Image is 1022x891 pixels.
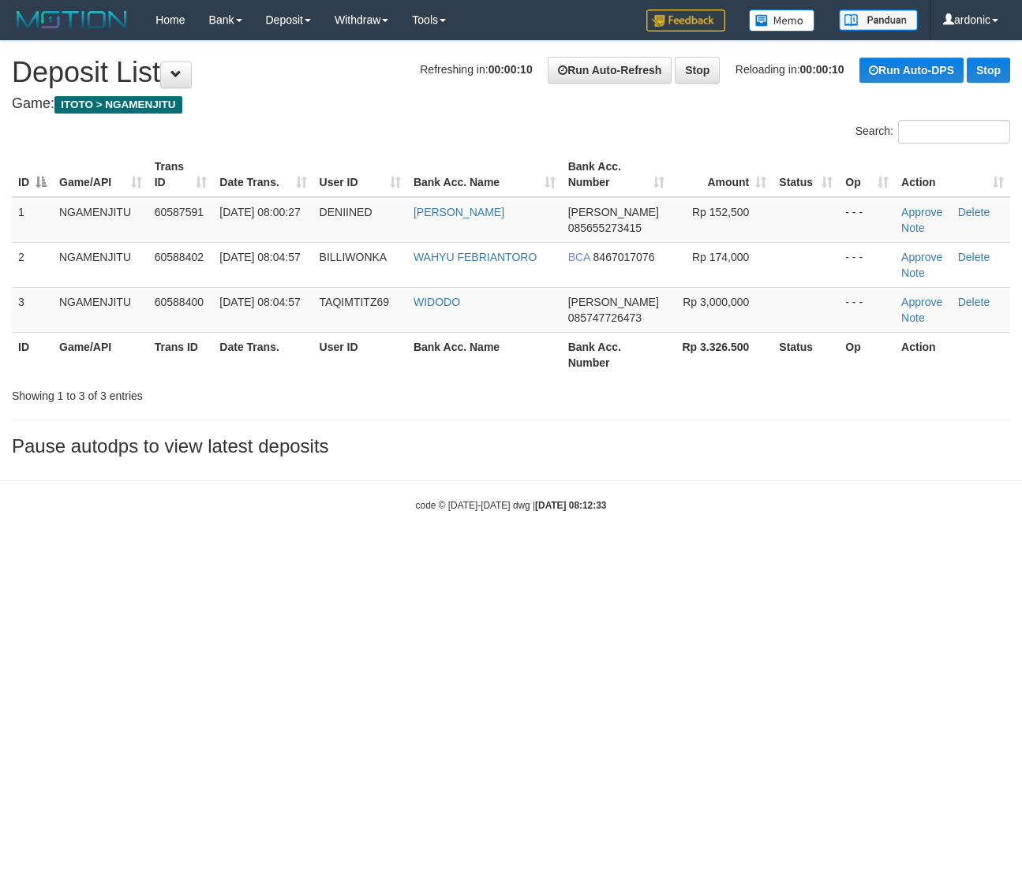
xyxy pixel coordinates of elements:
a: Stop [675,57,720,84]
a: Delete [958,251,990,263]
th: Op: activate to sort column ascending [839,152,895,197]
th: Date Trans. [213,332,313,377]
th: Date Trans.: activate to sort column ascending [213,152,313,197]
span: Refreshing in: [420,63,532,76]
span: [PERSON_NAME] [568,296,659,308]
span: 60588400 [155,296,204,308]
a: Approve [901,206,942,218]
span: TAQIMTITZ69 [320,296,389,308]
a: Approve [901,296,942,308]
td: NGAMENJITU [53,242,148,287]
th: Trans ID: activate to sort column ascending [148,152,214,197]
a: Note [901,311,925,324]
span: Rp 152,500 [692,206,749,218]
a: WIDODO [414,296,460,308]
strong: [DATE] 08:12:33 [535,500,606,511]
span: DENIINED [320,206,372,218]
a: [PERSON_NAME] [414,206,504,218]
a: Note [901,267,925,279]
td: 2 [12,242,53,287]
td: - - - [839,287,895,332]
span: BCA [568,251,590,263]
th: Rp 3.326.500 [671,332,773,377]
td: NGAMENJITU [53,197,148,243]
th: Status: activate to sort column ascending [773,152,839,197]
span: [PERSON_NAME] [568,206,659,218]
th: Game/API: activate to sort column ascending [53,152,148,197]
a: WAHYU FEBRIANTORO [414,251,537,263]
span: [DATE] 08:00:27 [219,206,300,218]
th: Bank Acc. Name [407,332,562,377]
th: Game/API [53,332,148,377]
th: ID: activate to sort column descending [12,152,53,197]
img: Feedback.jpg [646,9,725,32]
input: Search: [898,120,1010,144]
th: Amount: activate to sort column ascending [671,152,773,197]
label: Search: [855,120,1010,144]
span: Rp 174,000 [692,251,749,263]
th: Status [773,332,839,377]
th: Op [839,332,895,377]
th: Bank Acc. Name: activate to sort column ascending [407,152,562,197]
a: Stop [967,58,1010,83]
a: Run Auto-DPS [859,58,964,83]
th: Action [895,332,1010,377]
th: ID [12,332,53,377]
h4: Game: [12,96,1010,112]
strong: 00:00:10 [489,63,533,76]
span: 60588402 [155,251,204,263]
img: panduan.png [839,9,918,31]
span: Reloading in: [736,63,844,76]
div: Showing 1 to 3 of 3 entries [12,382,414,404]
a: Approve [901,251,942,263]
span: Rp 3,000,000 [683,296,749,308]
th: Action: activate to sort column ascending [895,152,1010,197]
th: Bank Acc. Number: activate to sort column ascending [562,152,672,197]
a: Run Auto-Refresh [548,57,672,84]
td: - - - [839,197,895,243]
span: Copy 085655273415 to clipboard [568,222,642,234]
th: User ID [313,332,407,377]
th: Bank Acc. Number [562,332,672,377]
td: 3 [12,287,53,332]
a: Note [901,222,925,234]
th: Trans ID [148,332,214,377]
span: [DATE] 08:04:57 [219,296,300,308]
small: code © [DATE]-[DATE] dwg | [416,500,607,511]
td: - - - [839,242,895,287]
img: MOTION_logo.png [12,8,132,32]
img: Button%20Memo.svg [749,9,815,32]
span: Copy 085747726473 to clipboard [568,311,642,324]
span: ITOTO > NGAMENJITU [54,96,182,114]
span: Copy 8467017076 to clipboard [593,251,655,263]
span: 60587591 [155,206,204,218]
th: User ID: activate to sort column ascending [313,152,407,197]
h3: Pause autodps to view latest deposits [12,436,1010,457]
a: Delete [958,206,990,218]
a: Delete [958,296,990,308]
td: 1 [12,197,53,243]
span: BILLIWONKA [320,251,387,263]
strong: 00:00:10 [800,63,844,76]
h1: Deposit List [12,57,1010,88]
span: [DATE] 08:04:57 [219,251,300,263]
td: NGAMENJITU [53,287,148,332]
